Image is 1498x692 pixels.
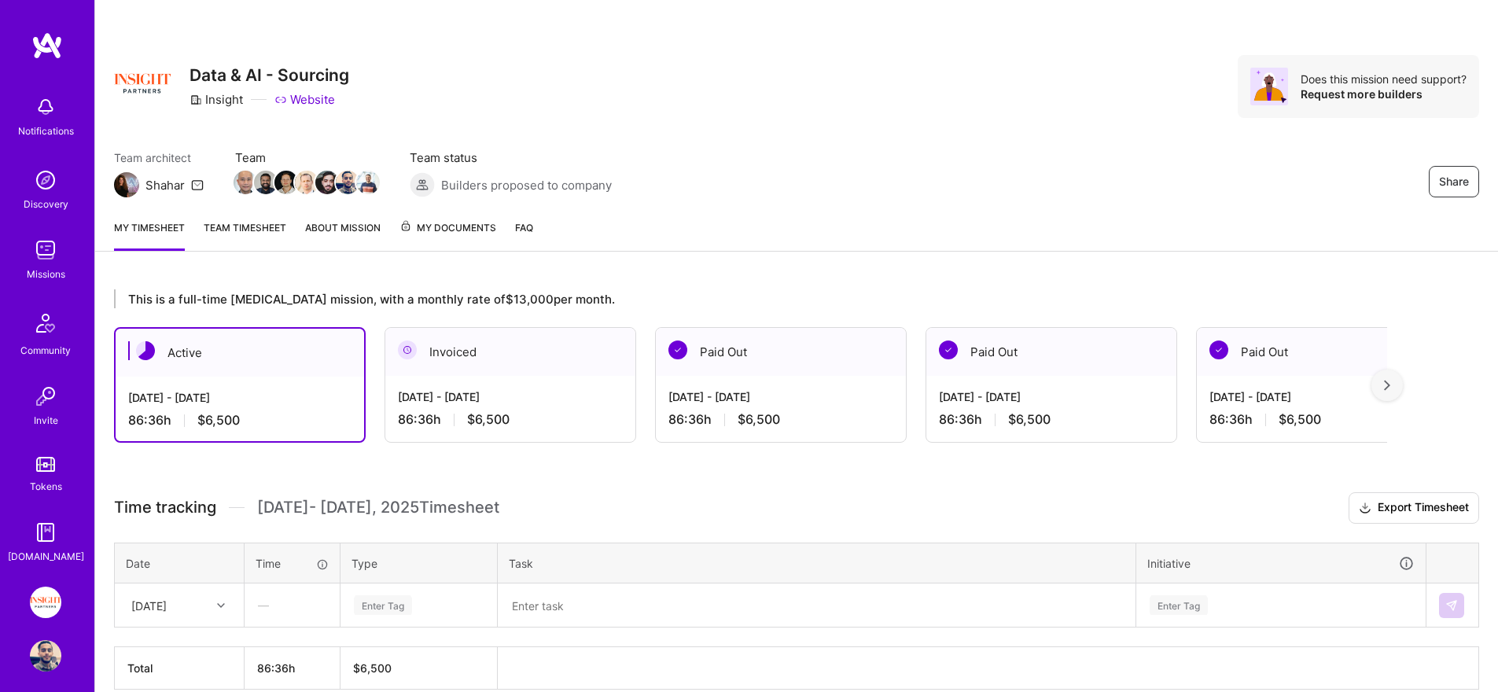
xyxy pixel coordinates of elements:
[399,219,496,237] span: My Documents
[116,329,364,377] div: Active
[30,234,61,266] img: teamwork
[315,171,339,194] img: Team Member Avatar
[245,647,340,690] th: 86:36h
[305,219,381,251] a: About Mission
[1197,328,1447,376] div: Paid Out
[8,548,84,565] div: [DOMAIN_NAME]
[1384,380,1390,391] img: right
[145,177,185,193] div: Shahar
[31,31,63,60] img: logo
[939,340,958,359] img: Paid Out
[668,388,893,405] div: [DATE] - [DATE]
[410,149,612,166] span: Team status
[256,555,329,572] div: Time
[1429,166,1479,197] button: Share
[1349,492,1479,524] button: Export Timesheet
[337,169,358,196] a: Team Member Avatar
[24,196,68,212] div: Discovery
[257,498,499,517] span: [DATE] - [DATE] , 2025 Timesheet
[498,543,1136,583] th: Task
[276,169,296,196] a: Team Member Avatar
[399,219,496,251] a: My Documents
[115,647,245,690] th: Total
[668,411,893,428] div: 86:36 h
[295,171,318,194] img: Team Member Avatar
[115,543,245,583] th: Date
[30,478,62,495] div: Tokens
[190,94,202,106] i: icon CompanyGray
[26,640,65,672] a: User Avatar
[939,388,1164,405] div: [DATE] - [DATE]
[1150,593,1208,617] div: Enter Tag
[926,328,1176,376] div: Paid Out
[18,123,74,139] div: Notifications
[114,55,171,112] img: Company Logo
[1445,599,1458,612] img: Submit
[131,597,167,613] div: [DATE]
[441,177,612,193] span: Builders proposed to company
[234,171,257,194] img: Team Member Avatar
[128,412,351,429] div: 86:36 h
[27,266,65,282] div: Missions
[656,328,906,376] div: Paid Out
[738,411,780,428] span: $6,500
[1301,72,1467,86] div: Does this mission need support?
[515,219,533,251] a: FAQ
[668,340,687,359] img: Paid Out
[30,91,61,123] img: bell
[128,389,351,406] div: [DATE] - [DATE]
[27,304,64,342] img: Community
[1209,340,1228,359] img: Paid Out
[398,388,623,405] div: [DATE] - [DATE]
[20,342,71,359] div: Community
[1148,597,1150,613] input: overall type: UNKNOWN_TYPE server type: NO_SERVER_DATA heuristic type: UNKNOWN_TYPE label: Enter ...
[114,172,139,197] img: Team Architect
[197,412,240,429] span: $6,500
[30,587,61,618] img: Insight Partners: Data & AI - Sourcing
[30,517,61,548] img: guide book
[190,65,349,85] h3: Data & AI - Sourcing
[317,169,337,196] a: Team Member Avatar
[499,585,1134,626] textarea: overall type: UNKNOWN_TYPE server type: NO_SERVER_DATA heuristic type: UNKNOWN_TYPE label: Enter ...
[385,328,635,376] div: Invoiced
[245,584,339,626] div: —
[235,169,256,196] a: Team Member Avatar
[114,219,185,251] a: My timesheet
[30,381,61,412] img: Invite
[1301,86,1467,101] div: Request more builders
[114,498,216,517] span: Time tracking
[191,179,204,191] i: icon Mail
[296,169,317,196] a: Team Member Avatar
[274,171,298,194] img: Team Member Avatar
[114,289,1387,308] div: This is a full-time [MEDICAL_DATA] mission, with a monthly rate of $13,000 per month.
[354,593,412,617] div: Enter Tag
[114,149,204,166] span: Team architect
[398,340,417,359] img: Invoiced
[30,640,61,672] img: User Avatar
[1279,411,1321,428] span: $6,500
[340,543,498,583] th: Type
[939,411,1164,428] div: 86:36 h
[30,164,61,196] img: discovery
[1250,68,1288,105] img: Avatar
[1359,500,1371,517] i: icon Download
[217,602,225,609] i: icon Chevron
[26,587,65,618] a: Insight Partners: Data & AI - Sourcing
[336,171,359,194] img: Team Member Avatar
[274,91,335,108] a: Website
[36,457,55,472] img: tokens
[34,412,58,429] div: Invite
[235,149,378,166] span: Team
[358,169,378,196] a: Team Member Avatar
[136,341,155,360] img: Active
[1008,411,1051,428] span: $6,500
[467,411,510,428] span: $6,500
[398,411,623,428] div: 86:36 h
[254,171,278,194] img: Team Member Avatar
[1209,388,1434,405] div: [DATE] - [DATE]
[190,91,243,108] div: Insight
[352,597,354,613] input: overall type: UNKNOWN_TYPE server type: NO_SERVER_DATA heuristic type: UNKNOWN_TYPE label: Enter ...
[356,171,380,194] img: Team Member Avatar
[1147,554,1415,572] div: Initiative
[1439,174,1469,190] span: Share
